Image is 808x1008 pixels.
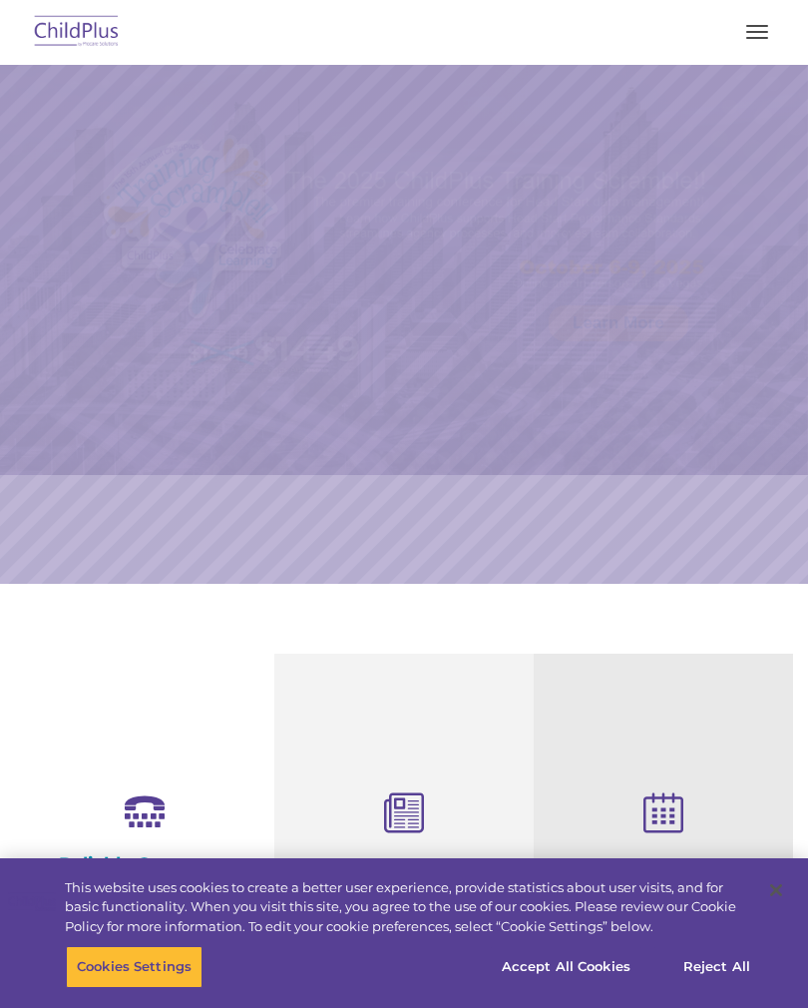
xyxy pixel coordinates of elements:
[654,946,779,988] button: Reject All
[549,856,778,878] h4: Free Regional Meetings
[30,9,124,56] img: ChildPlus by Procare Solutions
[66,946,202,988] button: Cookies Settings
[65,878,752,937] div: This website uses cookies to create a better user experience, provide statistics about user visit...
[549,305,688,341] a: Learn More
[754,868,798,912] button: Close
[491,946,641,988] button: Accept All Cookies
[30,853,259,897] h4: Reliable Customer Support
[289,856,519,922] h4: Child Development Assessments in ChildPlus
